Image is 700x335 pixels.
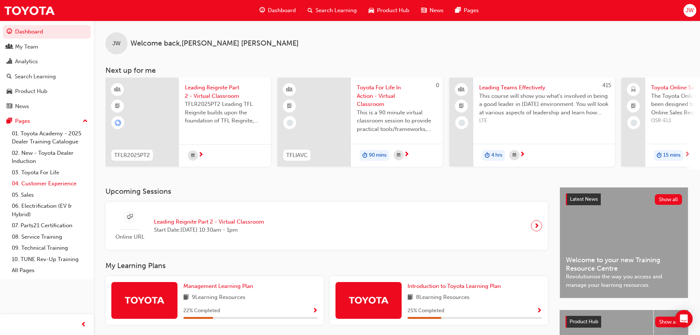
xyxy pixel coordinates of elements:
span: Product Hub [377,6,409,15]
span: 90 mins [369,151,387,160]
a: 415Leading Teams EffectivelyThis course will show you what's involved in being a good leader in [... [449,78,615,167]
h3: Next up for me [94,66,700,75]
button: JW [683,4,696,17]
span: booktick-icon [287,101,292,111]
span: Toyota For Life In Action - Virtual Classroom [357,83,437,108]
span: news-icon [7,103,12,110]
span: Introduction to Toyota Learning Plan [408,283,501,289]
a: Introduction to Toyota Learning Plan [408,282,504,291]
span: Start Date: [DATE] 10:30am - 1pm [154,226,264,234]
span: learningRecordVerb_NONE-icon [631,120,637,126]
span: News [430,6,444,15]
span: learningResourceType_INSTRUCTOR_LED-icon [287,85,292,95]
div: My Team [15,43,38,51]
div: Open Intercom Messenger [675,310,693,328]
span: 415 [602,82,611,89]
span: LTE [479,117,609,125]
div: Analytics [15,57,38,66]
button: Pages [3,114,91,128]
span: pages-icon [455,6,461,15]
a: Search Learning [3,70,91,83]
span: guage-icon [259,6,265,15]
span: calendar-icon [191,151,195,160]
a: 05. Sales [9,189,91,201]
div: News [15,102,29,111]
span: 8 Learning Resources [416,293,470,302]
span: Revolutionise the way you access and manage your learning resources. [566,272,682,289]
span: duration-icon [485,151,490,160]
span: Dashboard [268,6,296,15]
div: Pages [15,117,30,125]
a: car-iconProduct Hub [363,3,415,18]
a: TFLR2025PT2Leading Reignite Part 2 - Virtual ClassroomTFLR2025PT2 Leading TFL Reignite builds upo... [105,78,271,167]
button: Show Progress [312,306,318,316]
span: This is a 90 minute virtual classroom session to provide practical tools/frameworks, behaviours a... [357,108,437,133]
a: 08. Service Training [9,231,91,243]
span: learningRecordVerb_NONE-icon [287,120,293,126]
img: Trak [4,2,55,19]
span: Leading Reignite Part 2 - Virtual Classroom [154,218,264,226]
span: people-icon [7,44,12,50]
a: My Team [3,40,91,54]
button: Show all [655,194,682,205]
span: calendar-icon [513,151,516,160]
span: search-icon [308,6,313,15]
span: next-icon [520,152,525,158]
span: up-icon [83,117,88,126]
a: Latest NewsShow all [566,193,682,205]
span: TFLIAVC [286,151,308,160]
span: learningRecordVerb_NONE-icon [459,120,465,126]
a: 0TFLIAVCToyota For Life In Action - Virtual ClassroomThis is a 90 minute virtual classroom sessio... [277,78,443,167]
span: car-icon [369,6,374,15]
span: 25 % Completed [408,307,444,315]
span: book-icon [183,293,189,302]
button: Show all [655,317,683,327]
span: Welcome to your new Training Resource Centre [566,256,682,272]
button: Show Progress [536,306,542,316]
span: Product Hub [570,318,598,325]
span: Leading Reignite Part 2 - Virtual Classroom [185,83,265,100]
span: Welcome back , [PERSON_NAME] [PERSON_NAME] [130,39,299,48]
span: 4 hrs [491,151,502,160]
span: search-icon [7,74,12,80]
a: 09. Technical Training [9,242,91,254]
span: next-icon [534,221,539,231]
a: guage-iconDashboard [254,3,302,18]
span: guage-icon [7,29,12,35]
a: 07. Parts21 Certification [9,220,91,231]
span: car-icon [7,88,12,95]
span: booktick-icon [459,101,464,111]
span: JW [686,6,694,15]
span: sessionType_ONLINE_URL-icon [127,213,133,222]
div: Search Learning [15,72,56,81]
span: calendar-icon [397,151,401,160]
span: This course will show you what's involved in being a good leader in [DATE] environment. You will ... [479,92,609,117]
button: DashboardMy TeamAnalyticsSearch LearningProduct HubNews [3,24,91,114]
span: TFLR2025PT2 Leading TFL Reignite builds upon the foundation of TFL Reignite, reaffirming our comm... [185,100,265,125]
a: Management Learning Plan [183,282,256,291]
span: booktick-icon [631,101,636,111]
a: search-iconSearch Learning [302,3,363,18]
a: 04. Customer Experience [9,178,91,189]
span: book-icon [408,293,413,302]
span: prev-icon [81,320,86,329]
a: Analytics [3,55,91,68]
img: Trak [124,293,165,306]
a: Dashboard [3,25,91,39]
a: 02. New - Toyota Dealer Induction [9,147,91,167]
span: booktick-icon [115,101,120,111]
span: duration-icon [657,151,662,160]
a: pages-iconPages [449,3,485,18]
a: Online URLLeading Reignite Part 2 - Virtual ClassroomStart Date:[DATE] 10:30am - 1pm [111,208,542,244]
span: next-icon [404,152,409,158]
span: duration-icon [362,151,367,160]
span: TFLR2025PT2 [114,151,150,160]
span: 0 [436,82,439,89]
a: 03. Toyota For Life [9,167,91,178]
span: Pages [464,6,479,15]
span: 15 mins [663,151,681,160]
span: Search Learning [316,6,357,15]
span: Show Progress [312,308,318,314]
span: learningRecordVerb_ENROLL-icon [115,120,121,126]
